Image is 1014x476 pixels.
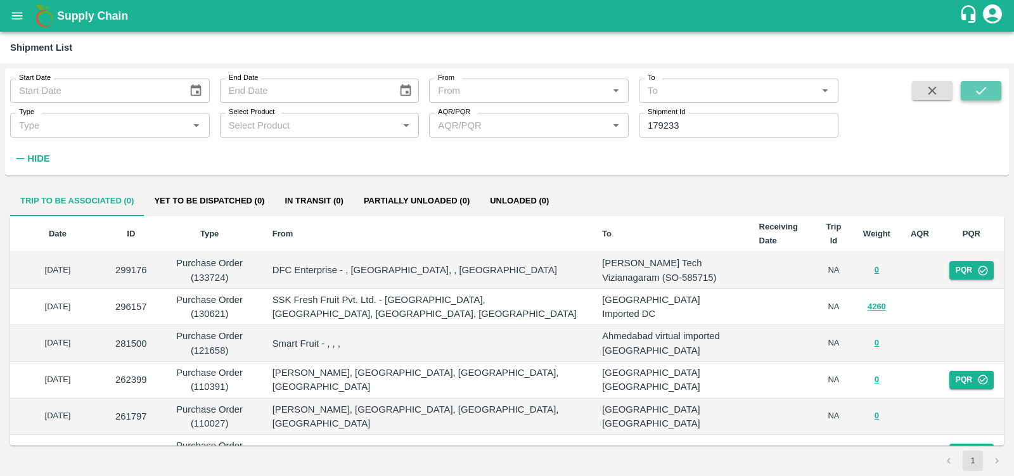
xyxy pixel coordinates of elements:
[115,300,147,314] p: 296157
[188,117,205,133] button: Open
[167,402,252,431] p: Purchase Order (110027)
[438,73,454,83] label: From
[167,329,252,357] p: Purchase Order (121658)
[949,261,994,280] button: PQR
[10,289,105,326] td: [DATE]
[19,73,51,83] label: Start Date
[32,3,57,29] img: logo
[433,82,604,99] input: From
[875,446,879,460] button: 0
[826,222,842,245] b: Trip Id
[354,186,480,216] button: Partially Unloaded (0)
[200,229,219,238] b: Type
[57,7,959,25] a: Supply Chain
[3,1,32,30] button: open drawer
[273,402,582,431] p: [PERSON_NAME], [GEOGRAPHIC_DATA], [GEOGRAPHIC_DATA], [GEOGRAPHIC_DATA]
[602,229,612,238] b: To
[438,107,470,117] label: AQR/PQR
[911,229,929,238] b: AQR
[602,329,738,357] p: Ahmedabad virtual imported [GEOGRAPHIC_DATA]
[115,263,147,277] p: 299176
[167,256,252,285] p: Purchase Order (133724)
[814,289,853,326] td: NA
[639,113,838,137] input: Enter Shipment ID
[963,451,983,471] button: page 1
[220,79,388,103] input: End Date
[224,117,395,133] input: Select Product
[10,148,53,169] button: Hide
[10,435,105,472] td: [DATE]
[115,373,147,387] p: 262399
[875,373,879,387] button: 0
[959,4,981,27] div: customer-support
[19,107,34,117] label: Type
[273,337,582,351] p: Smart Fruit - , , ,
[10,362,105,399] td: [DATE]
[27,153,49,164] strong: Hide
[184,79,208,103] button: Choose date
[981,3,1004,29] div: account of current user
[144,186,274,216] button: Yet to be dispatched (0)
[10,186,144,216] button: Trip to be associated (0)
[817,82,833,99] button: Open
[115,337,147,351] p: 281500
[167,439,252,467] p: Purchase Order (105508)
[480,186,559,216] button: Unloaded (0)
[759,222,798,245] b: Receiving Date
[868,300,886,314] button: 4260
[167,293,252,321] p: Purchase Order (130621)
[602,402,738,431] p: [GEOGRAPHIC_DATA] [GEOGRAPHIC_DATA]
[49,229,67,238] b: Date
[602,293,738,321] p: [GEOGRAPHIC_DATA] Imported DC
[229,73,258,83] label: End Date
[115,409,147,423] p: 261797
[937,451,1009,471] nav: pagination navigation
[57,10,128,22] b: Supply Chain
[273,366,582,394] p: [PERSON_NAME], [GEOGRAPHIC_DATA], [GEOGRAPHIC_DATA], [GEOGRAPHIC_DATA]
[10,252,105,289] td: [DATE]
[814,399,853,435] td: NA
[14,117,169,133] input: Type
[10,399,105,435] td: [DATE]
[127,229,135,238] b: ID
[273,293,582,321] p: SSK Fresh Fruit Pvt. Ltd. - [GEOGRAPHIC_DATA], [GEOGRAPHIC_DATA], [GEOGRAPHIC_DATA], [GEOGRAPHIC_...
[273,229,293,238] b: From
[10,79,179,103] input: Start Date
[863,229,890,238] b: Weight
[433,117,587,133] input: AQR/PQR
[814,325,853,362] td: NA
[875,409,879,423] button: 0
[394,79,418,103] button: Choose date
[949,371,994,389] button: PQR
[648,107,685,117] label: Shipment Id
[814,252,853,289] td: NA
[875,263,879,278] button: 0
[167,366,252,394] p: Purchase Order (110391)
[608,117,624,133] button: Open
[949,444,994,462] button: PQR
[398,117,414,133] button: Open
[602,366,738,394] p: [GEOGRAPHIC_DATA] [GEOGRAPHIC_DATA]
[602,256,738,285] p: [PERSON_NAME] Tech Vizianagaram (SO-585715)
[648,73,655,83] label: To
[229,107,274,117] label: Select Product
[963,229,980,238] b: PQR
[875,336,879,351] button: 0
[273,263,582,277] p: DFC Enterprise - , [GEOGRAPHIC_DATA], , [GEOGRAPHIC_DATA]
[643,82,814,99] input: To
[274,186,353,216] button: In transit (0)
[608,82,624,99] button: Open
[10,325,105,362] td: [DATE]
[814,435,853,472] td: NA
[814,362,853,399] td: NA
[10,39,72,56] div: Shipment List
